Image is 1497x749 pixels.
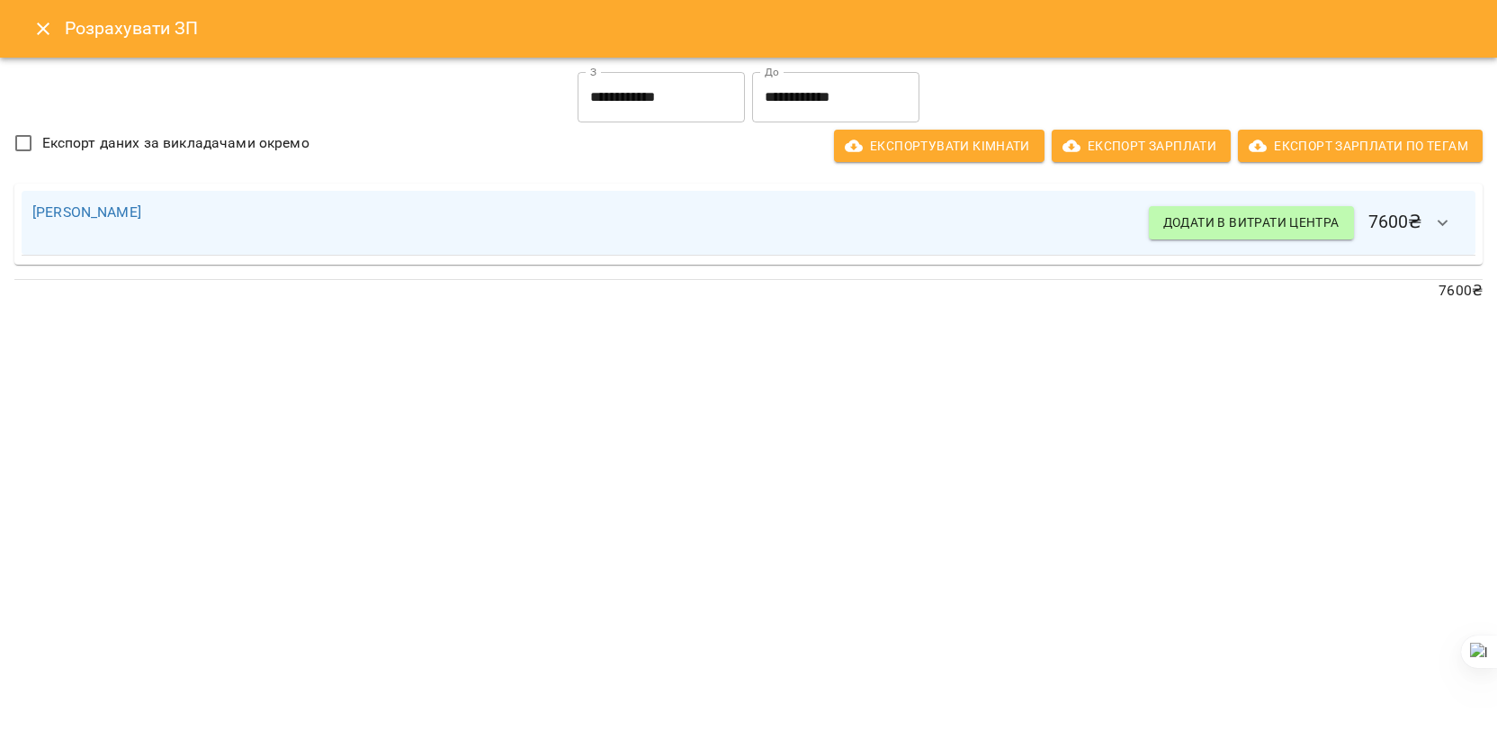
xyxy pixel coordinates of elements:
span: Експортувати кімнати [848,135,1030,157]
span: Експорт Зарплати по тегам [1252,135,1468,157]
h6: Розрахувати ЗП [65,14,1475,42]
span: Експорт Зарплати [1066,135,1216,157]
p: 7600 ₴ [14,280,1483,302]
button: Додати в витрати центра [1149,206,1354,239]
button: Експорт Зарплати [1052,130,1231,162]
h6: 7600 ₴ [1149,202,1465,245]
button: Close [22,7,65,50]
button: Експортувати кімнати [834,130,1044,162]
a: [PERSON_NAME] [32,203,141,221]
span: Додати в витрати центра [1163,212,1340,233]
span: Експорт даних за викладачами окремо [42,132,309,154]
button: Експорт Зарплати по тегам [1238,130,1483,162]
